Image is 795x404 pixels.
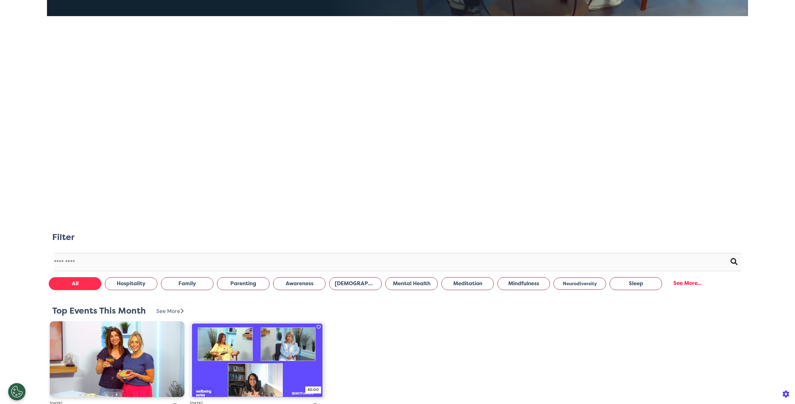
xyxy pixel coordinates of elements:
h2: Top Events This Month [52,306,146,316]
button: Neurodiversity [553,278,606,290]
div: See More... [666,276,709,289]
button: Sleep [610,277,662,290]
div: See More [156,307,183,315]
h2: Filter [52,232,75,242]
button: Meditation [441,277,494,290]
img: clare+and+ais.png [50,321,184,397]
button: Open Preferences [8,383,26,400]
button: [DEMOGRAPHIC_DATA] Health [329,277,382,290]
div: 45:00 [305,386,321,394]
button: Parenting [217,277,270,290]
button: All [49,277,101,290]
button: Mindfulness [497,277,550,290]
img: Summer+Fun+Made+Simple.JPG [190,321,325,397]
button: Awareness [273,277,326,290]
button: Mental Health [385,277,438,290]
button: Hospitality [105,277,157,290]
button: Family [161,277,213,290]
